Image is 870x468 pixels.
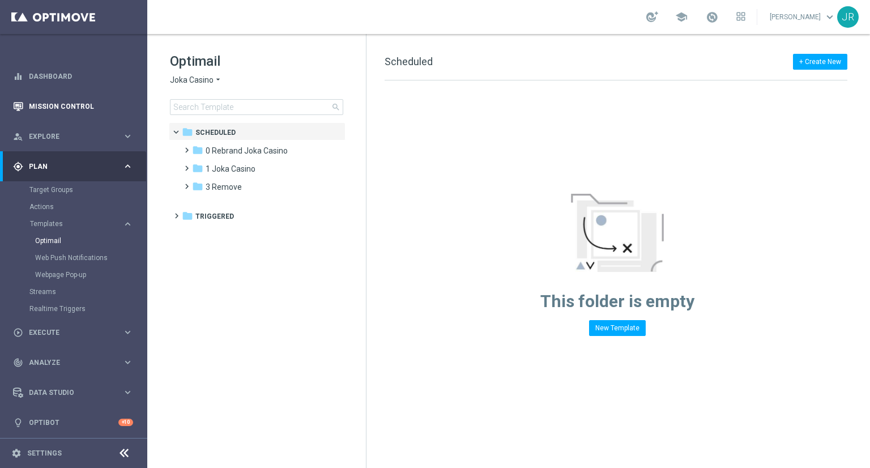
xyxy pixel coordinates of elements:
[29,287,118,296] a: Streams
[13,358,23,368] i: track_changes
[29,163,122,170] span: Plan
[182,210,193,222] i: folder
[793,54,847,70] button: + Create New
[769,8,837,25] a: [PERSON_NAME]keyboard_arrow_down
[27,450,62,457] a: Settings
[675,11,688,23] span: school
[35,270,118,279] a: Webpage Pop-up
[29,61,133,91] a: Dashboard
[824,11,836,23] span: keyboard_arrow_down
[195,127,236,138] span: Scheduled
[29,389,122,396] span: Data Studio
[192,163,203,174] i: folder
[13,407,133,437] div: Optibot
[13,358,122,368] div: Analyze
[12,102,134,111] button: Mission Control
[35,236,118,245] a: Optimail
[182,126,193,138] i: folder
[170,75,223,86] button: Joka Casino arrow_drop_down
[29,304,118,313] a: Realtime Triggers
[118,419,133,426] div: +10
[29,329,122,336] span: Execute
[13,131,23,142] i: person_search
[385,56,433,67] span: Scheduled
[192,144,203,156] i: folder
[29,407,118,437] a: Optibot
[837,6,859,28] div: JR
[540,291,694,311] span: This folder is empty
[13,131,122,142] div: Explore
[170,75,214,86] span: Joka Casino
[12,418,134,427] button: lightbulb Optibot +10
[571,194,664,272] img: emptyStateManageTemplates.jpg
[122,131,133,142] i: keyboard_arrow_right
[35,253,118,262] a: Web Push Notifications
[195,211,234,222] span: Triggered
[29,198,146,215] div: Actions
[35,232,146,249] div: Optimail
[29,133,122,140] span: Explore
[192,181,203,192] i: folder
[29,185,118,194] a: Target Groups
[331,103,340,112] span: search
[13,71,23,82] i: equalizer
[13,91,133,121] div: Mission Control
[29,219,134,228] button: Templates keyboard_arrow_right
[29,181,146,198] div: Target Groups
[589,320,646,336] button: New Template
[30,220,122,227] div: Templates
[122,387,133,398] i: keyboard_arrow_right
[206,164,255,174] span: 1 Joka Casino
[13,327,122,338] div: Execute
[12,72,134,81] button: equalizer Dashboard
[35,249,146,266] div: Web Push Notifications
[29,202,118,211] a: Actions
[29,215,146,283] div: Templates
[206,182,242,192] span: 3 Remove
[12,388,134,397] button: Data Studio keyboard_arrow_right
[206,146,288,156] span: 0 Rebrand Joka Casino
[214,75,223,86] i: arrow_drop_down
[13,327,23,338] i: play_circle_outline
[35,266,146,283] div: Webpage Pop-up
[29,359,122,366] span: Analyze
[12,132,134,141] button: person_search Explore keyboard_arrow_right
[12,358,134,367] button: track_changes Analyze keyboard_arrow_right
[122,357,133,368] i: keyboard_arrow_right
[13,161,122,172] div: Plan
[12,328,134,337] button: play_circle_outline Execute keyboard_arrow_right
[122,327,133,338] i: keyboard_arrow_right
[29,283,146,300] div: Streams
[13,388,122,398] div: Data Studio
[30,220,111,227] span: Templates
[29,300,146,317] div: Realtime Triggers
[12,162,134,171] button: gps_fixed Plan keyboard_arrow_right
[13,418,23,428] i: lightbulb
[11,448,22,458] i: settings
[170,52,343,70] h1: Optimail
[122,219,133,229] i: keyboard_arrow_right
[13,161,23,172] i: gps_fixed
[122,161,133,172] i: keyboard_arrow_right
[170,99,343,115] input: Search Template
[13,61,133,91] div: Dashboard
[29,91,133,121] a: Mission Control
